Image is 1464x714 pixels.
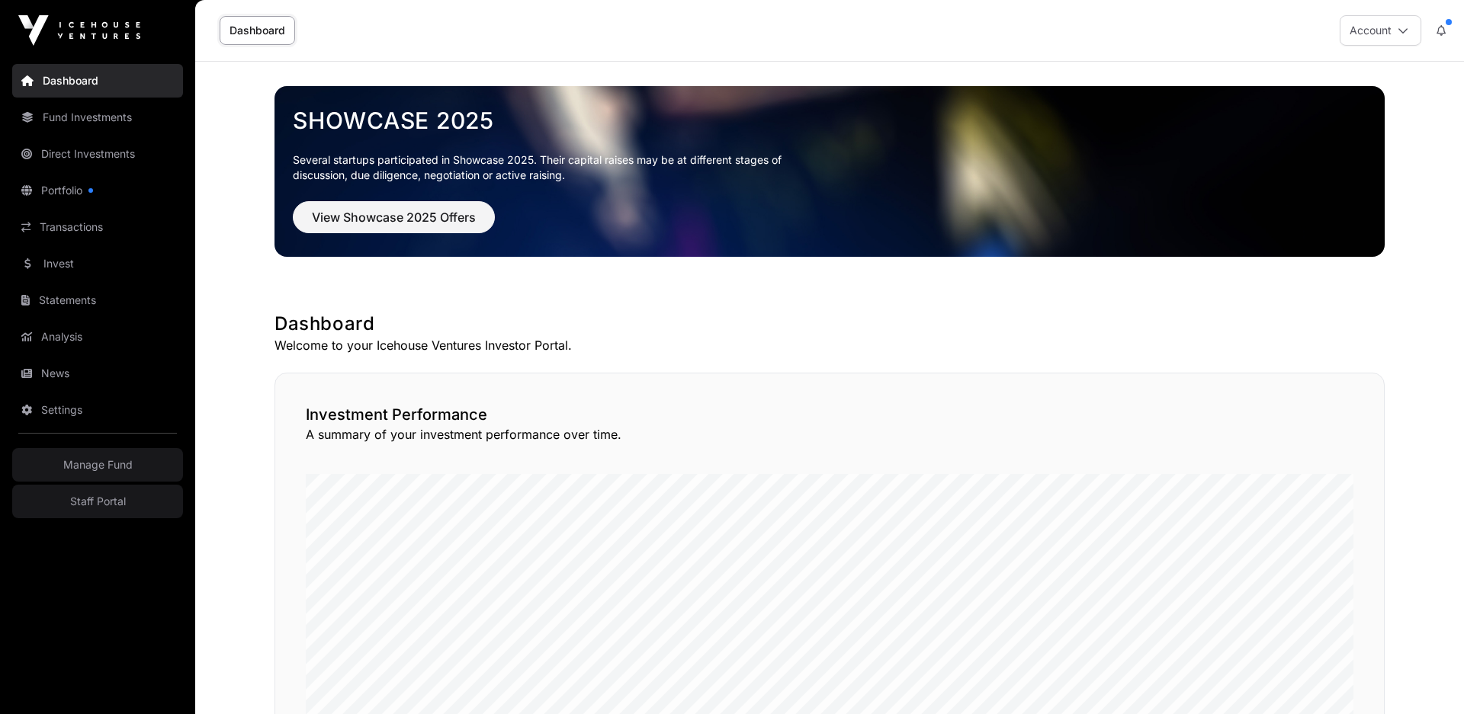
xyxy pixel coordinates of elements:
a: Portfolio [12,174,183,207]
a: Invest [12,247,183,280]
span: View Showcase 2025 Offers [312,208,476,226]
img: Icehouse Ventures Logo [18,15,140,46]
a: Dashboard [12,64,183,98]
a: Transactions [12,210,183,244]
a: Direct Investments [12,137,183,171]
a: Fund Investments [12,101,183,134]
button: View Showcase 2025 Offers [293,201,495,233]
a: View Showcase 2025 Offers [293,216,495,232]
p: A summary of your investment performance over time. [306,425,1353,443]
p: Several startups participated in Showcase 2025. Their capital raises may be at different stages o... [293,152,805,183]
a: Manage Fund [12,448,183,482]
a: News [12,357,183,390]
h1: Dashboard [274,312,1385,336]
a: Analysis [12,320,183,354]
a: Settings [12,393,183,427]
a: Showcase 2025 [293,107,1366,134]
a: Dashboard [220,16,295,45]
button: Account [1340,15,1421,46]
h2: Investment Performance [306,404,1353,425]
img: Showcase 2025 [274,86,1385,257]
p: Welcome to your Icehouse Ventures Investor Portal. [274,336,1385,354]
a: Statements [12,283,183,317]
a: Staff Portal [12,485,183,518]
